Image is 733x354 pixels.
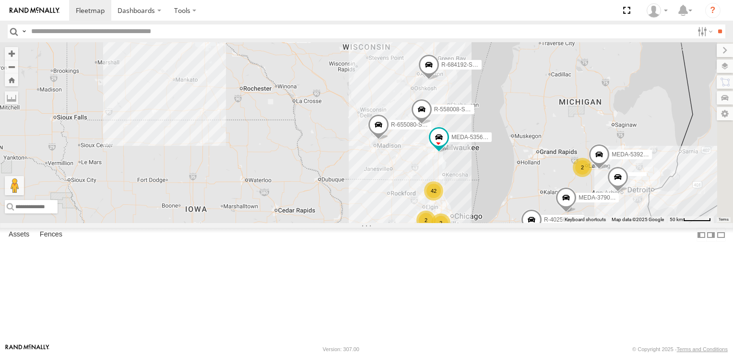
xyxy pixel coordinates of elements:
[579,194,634,201] span: MEDA-379067-Swing
[5,47,18,60] button: Zoom in
[434,106,477,113] span: R-558008-Swing
[4,228,34,242] label: Assets
[391,121,434,128] span: R-655080-Swing
[697,228,706,242] label: Dock Summary Table to the Left
[612,151,661,158] span: MEDA-539293-Roll
[694,24,714,38] label: Search Filter Options
[5,91,18,105] label: Measure
[10,7,59,14] img: rand-logo.svg
[5,73,18,86] button: Zoom Home
[5,176,24,195] button: Drag Pegman onto the map to open Street View
[706,228,716,242] label: Dock Summary Table to the Right
[20,24,28,38] label: Search Query
[424,181,443,201] div: 42
[705,3,721,18] i: ?
[716,228,726,242] label: Hide Summary Table
[667,216,714,223] button: Map Scale: 50 km per 54 pixels
[5,344,49,354] a: Visit our Website
[35,228,67,242] label: Fences
[416,211,436,230] div: 2
[717,107,733,120] label: Map Settings
[441,61,484,68] span: R-684192-Swing
[719,217,729,221] a: Terms (opens in new tab)
[431,213,450,233] div: 2
[544,216,587,223] span: R-402561-Swing
[612,217,664,222] span: Map data ©2025 Google
[632,346,728,352] div: © Copyright 2025 -
[573,158,592,177] div: 2
[323,346,359,352] div: Version: 307.00
[670,217,683,222] span: 50 km
[643,3,671,18] div: Lisa Reeves
[451,133,507,140] span: MEDA-535604-Swing
[677,346,728,352] a: Terms and Conditions
[5,60,18,73] button: Zoom out
[565,216,606,223] button: Keyboard shortcuts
